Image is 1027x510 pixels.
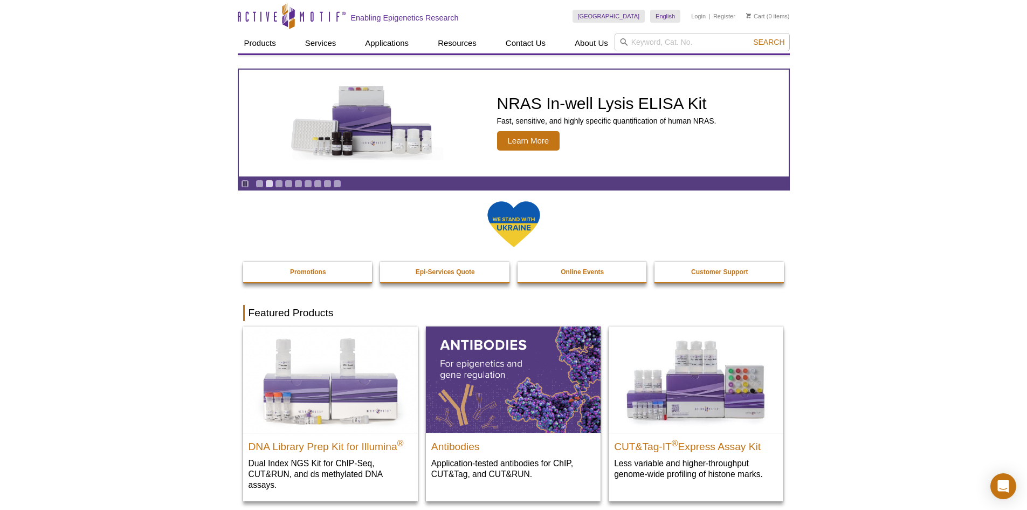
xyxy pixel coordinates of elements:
[746,12,765,20] a: Cart
[243,327,418,501] a: DNA Library Prep Kit for Illumina DNA Library Prep Kit for Illumina® Dual Index NGS Kit for ChIP-...
[497,131,560,151] span: Learn More
[416,268,475,276] strong: Epi-Services Quote
[239,70,789,176] article: NRAS In-well Lysis ELISA Kit
[431,436,595,452] h2: Antibodies
[568,33,615,53] a: About Us
[333,180,341,188] a: Go to slide 9
[691,268,748,276] strong: Customer Support
[431,458,595,480] p: Application-tested antibodies for ChIP, CUT&Tag, and CUT&RUN.
[359,33,415,53] a: Applications
[249,458,412,491] p: Dual Index NGS Kit for ChIP-Seq, CUT&RUN, and ds methylated DNA assays.
[290,268,326,276] strong: Promotions
[249,436,412,452] h2: DNA Library Prep Kit for Illumina
[609,327,783,490] a: CUT&Tag-IT® Express Assay Kit CUT&Tag-IT®Express Assay Kit Less variable and higher-throughput ge...
[609,327,783,432] img: CUT&Tag-IT® Express Assay Kit
[746,10,790,23] li: (0 items)
[239,70,789,176] a: NRAS In-well Lysis ELISA Kit NRAS In-well Lysis ELISA Kit Fast, sensitive, and highly specific qu...
[990,473,1016,499] div: Open Intercom Messenger
[426,327,601,432] img: All Antibodies
[561,268,604,276] strong: Online Events
[487,200,541,248] img: We Stand With Ukraine
[314,180,322,188] a: Go to slide 7
[654,262,785,282] a: Customer Support
[243,305,784,321] h2: Featured Products
[750,37,788,47] button: Search
[241,180,249,188] a: Toggle autoplay
[672,438,678,447] sup: ®
[243,262,374,282] a: Promotions
[243,327,418,432] img: DNA Library Prep Kit for Illumina
[650,10,680,23] a: English
[426,327,601,490] a: All Antibodies Antibodies Application-tested antibodies for ChIP, CUT&Tag, and CUT&RUN.
[304,180,312,188] a: Go to slide 6
[518,262,648,282] a: Online Events
[397,438,404,447] sup: ®
[256,180,264,188] a: Go to slide 1
[351,13,459,23] h2: Enabling Epigenetics Research
[691,12,706,20] a: Login
[746,13,751,18] img: Your Cart
[294,180,302,188] a: Go to slide 5
[323,180,332,188] a: Go to slide 8
[573,10,645,23] a: [GEOGRAPHIC_DATA]
[285,180,293,188] a: Go to slide 4
[709,10,711,23] li: |
[497,116,716,126] p: Fast, sensitive, and highly specific quantification of human NRAS.
[380,262,511,282] a: Epi-Services Quote
[238,33,282,53] a: Products
[615,33,790,51] input: Keyword, Cat. No.
[614,458,778,480] p: Less variable and higher-throughput genome-wide profiling of histone marks​.
[753,38,784,46] span: Search
[265,180,273,188] a: Go to slide 2
[299,33,343,53] a: Services
[281,86,443,160] img: NRAS In-well Lysis ELISA Kit
[275,180,283,188] a: Go to slide 3
[497,96,716,112] h2: NRAS In-well Lysis ELISA Kit
[713,12,735,20] a: Register
[431,33,483,53] a: Resources
[499,33,552,53] a: Contact Us
[614,436,778,452] h2: CUT&Tag-IT Express Assay Kit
